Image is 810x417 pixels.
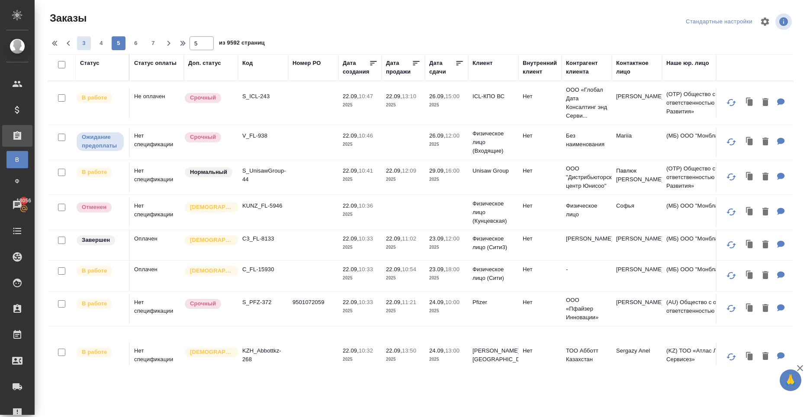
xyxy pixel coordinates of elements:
button: 6 [129,36,143,50]
p: 10:32 [359,347,373,354]
div: Дата создания [343,59,369,76]
button: Клонировать [742,94,758,112]
p: [DEMOGRAPHIC_DATA] [190,203,233,212]
p: Нет [523,346,557,355]
p: 13:00 [445,347,460,354]
p: 2025 [343,307,377,315]
p: 2025 [386,274,421,282]
p: В работе [82,93,107,102]
p: 24.09, [429,347,445,354]
p: 12:09 [402,167,416,174]
td: [PERSON_NAME] [612,230,662,260]
div: Выставляется автоматически для первых 3 заказов нового контактного лица. Особое внимание [184,202,234,213]
p: 2025 [386,243,421,252]
div: Дата продажи [386,59,412,76]
td: Павлюк [PERSON_NAME] [612,162,662,192]
p: 22.09, [343,202,359,209]
p: Завершен [82,236,110,244]
p: Unisaw Group [472,167,514,175]
div: Выставляет ПМ после принятия заказа от КМа [76,346,125,358]
p: ICL-КПО ВС [472,92,514,101]
p: Нет [523,167,557,175]
button: Обновить [721,167,742,187]
button: Клонировать [742,348,758,366]
a: 18056 [2,194,32,216]
span: 🙏 [783,371,798,389]
div: Выставляет КМ после отмены со стороны клиента. Если уже после запуска – КМ пишет ПМу про отмену, ... [76,202,125,213]
p: ООО «Глобал Дата Консалтинг энд Серви... [566,86,607,120]
div: Контрагент клиента [566,59,607,76]
p: Отменен [82,203,106,212]
span: 3 [77,39,91,48]
td: Mariia [612,127,662,157]
p: Физическое лицо (Сити) [472,265,514,282]
p: 22.09, [343,235,359,242]
button: Обновить [721,234,742,255]
p: 22.09, [386,93,402,99]
p: 22.09, [386,347,402,354]
p: 2025 [429,274,464,282]
div: Клиент [472,59,492,67]
td: [PERSON_NAME] [612,88,662,118]
p: Нормальный [190,168,227,176]
button: Удалить [758,267,773,285]
p: 13:50 [402,347,416,354]
td: Оплачен [130,230,184,260]
button: Удалить [758,348,773,366]
button: Обновить [721,265,742,286]
p: 2025 [429,175,464,184]
p: 10:33 [359,299,373,305]
p: 22.09, [386,167,402,174]
div: Наше юр. лицо [666,59,709,67]
td: (МБ) ООО "Монблан" [662,261,766,291]
div: Выставляет КМ при направлении счета или после выполнения всех работ/сдачи заказа клиенту. Окончат... [76,234,125,246]
div: Статус [80,59,100,67]
td: [PERSON_NAME] [612,261,662,291]
span: из 9592 страниц [219,38,265,50]
p: Без наименования [566,132,607,149]
p: 2025 [429,140,464,149]
p: S_ICL-243 [242,92,284,101]
p: 12:00 [445,132,460,139]
p: 23.09, [429,266,445,273]
p: 22.09, [343,347,359,354]
p: 26.09, [429,93,445,99]
p: [DEMOGRAPHIC_DATA] [190,266,233,275]
p: 10:54 [402,266,416,273]
td: (МБ) ООО "Монблан" [662,127,766,157]
p: 11:02 [402,235,416,242]
p: Нет [523,202,557,210]
p: 26.09, [429,132,445,139]
button: 3 [77,36,91,50]
div: Выставляет ПМ после принятия заказа от КМа [76,265,125,277]
button: Обновить [721,132,742,152]
span: В [11,155,24,164]
p: 2025 [429,355,464,364]
div: Дата сдачи [429,59,455,76]
p: 2025 [343,243,377,252]
td: Оплачен [130,261,184,291]
p: 2025 [386,175,421,184]
p: Нет [523,132,557,140]
span: 6 [129,39,143,48]
p: ТОО Абботт Казахстан [566,346,607,364]
p: Физическое лицо (Входящие) [472,129,514,155]
div: Выставляет ПМ после принятия заказа от КМа [76,298,125,310]
p: 22.09, [343,132,359,139]
div: Выставляется автоматически для первых 3 заказов нового контактного лица. Особое внимание [184,346,234,358]
div: Выставляется автоматически, если на указанный объем услуг необходимо больше времени в стандартном... [184,298,234,310]
p: 15:00 [445,93,460,99]
p: Нет [523,265,557,274]
p: 2025 [429,307,464,315]
p: [DEMOGRAPHIC_DATA] [190,348,233,356]
p: [PERSON_NAME] [566,234,607,243]
p: Нет [523,234,557,243]
td: (OTP) Общество с ограниченной ответственностью «Вектор Развития» [662,160,766,195]
p: В работе [82,168,107,176]
p: V_FL-938 [242,132,284,140]
div: Номер PO [292,59,321,67]
td: Sergazy Anel [612,342,662,372]
p: 10:36 [359,202,373,209]
p: 10:46 [359,132,373,139]
p: 2025 [343,210,377,219]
